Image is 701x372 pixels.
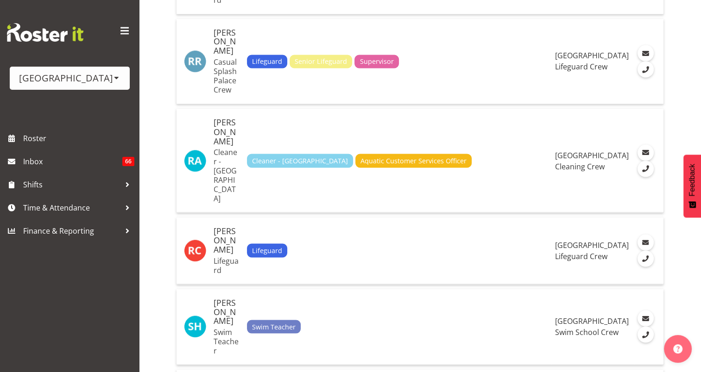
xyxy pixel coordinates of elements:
[214,147,240,203] p: Cleaner - [GEOGRAPHIC_DATA]
[252,245,282,255] span: Lifeguard
[295,56,347,67] span: Senior Lifeguard
[214,226,240,254] h5: [PERSON_NAME]
[555,316,629,326] span: [GEOGRAPHIC_DATA]
[673,344,682,353] img: help-xxl-2.png
[214,118,240,145] h5: [PERSON_NAME]
[252,322,296,332] span: Swim Teacher
[184,149,206,172] img: rey-arnuco11578.jpg
[683,155,701,217] button: Feedback - Show survey
[638,310,654,326] a: Email Employee
[214,327,240,355] p: Swim Teacher
[638,234,654,250] a: Email Employee
[214,256,240,274] p: Lifeguard
[555,50,629,61] span: [GEOGRAPHIC_DATA]
[23,224,120,238] span: Finance & Reporting
[252,56,282,67] span: Lifeguard
[688,164,696,196] span: Feedback
[23,178,120,192] span: Shifts
[214,57,240,94] p: Casual Splash Palace Crew
[23,155,122,168] span: Inbox
[184,50,206,72] img: rashan-ryan6083.jpg
[555,327,619,337] span: Swim School Crew
[638,61,654,77] a: Call Employee
[555,62,607,72] span: Lifeguard Crew
[214,298,240,325] h5: [PERSON_NAME]
[23,131,134,145] span: Roster
[555,240,629,250] span: [GEOGRAPHIC_DATA]
[7,23,83,42] img: Rosterit website logo
[214,28,240,56] h5: [PERSON_NAME]
[638,250,654,267] a: Call Employee
[122,157,134,166] span: 66
[638,144,654,161] a: Email Employee
[555,251,607,261] span: Lifeguard Crew
[23,201,120,215] span: Time & Attendance
[360,155,467,166] span: Aquatic Customer Services Officer
[184,239,206,261] img: riley-crosbie11364.jpg
[19,71,120,85] div: [GEOGRAPHIC_DATA]
[252,155,348,166] span: Cleaner - [GEOGRAPHIC_DATA]
[555,150,629,160] span: [GEOGRAPHIC_DATA]
[555,161,605,171] span: Cleaning Crew
[638,326,654,342] a: Call Employee
[638,161,654,177] a: Call Employee
[360,56,394,67] span: Supervisor
[184,315,206,337] img: saelyn-healey11415.jpg
[638,45,654,61] a: Email Employee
